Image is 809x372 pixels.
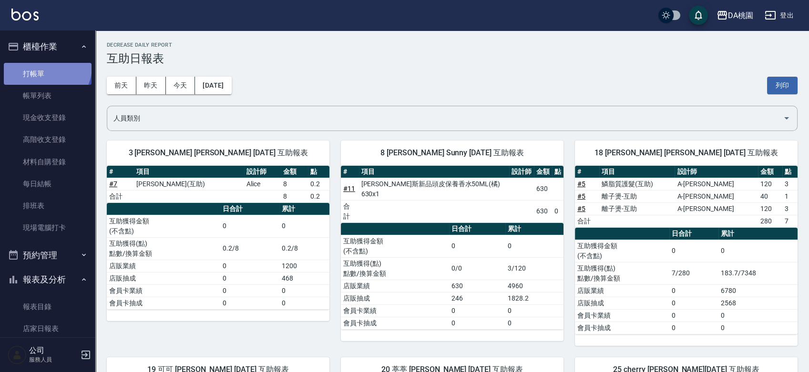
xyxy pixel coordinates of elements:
h2: Decrease Daily Report [107,42,798,48]
td: 店販業績 [107,260,220,272]
th: 累計 [718,228,798,240]
a: 報表目錄 [4,296,92,318]
td: 離子燙-互助 [599,190,675,202]
td: A-[PERSON_NAME] [675,202,758,215]
td: 合計 [575,215,599,227]
td: 3/120 [505,257,563,280]
button: [DATE] [195,77,231,94]
td: 1 [782,190,798,202]
td: 0 [718,309,798,322]
td: 0 [669,309,718,322]
td: 2568 [718,297,798,309]
td: 0 [220,284,279,297]
h5: 公司 [29,346,78,355]
td: 0 [669,297,718,309]
a: 帳單列表 [4,85,92,107]
td: 合計 [107,190,134,202]
td: 3 [782,178,798,190]
button: DA桃園 [713,6,757,25]
td: 互助獲得金額 (不含點) [107,215,220,237]
td: 0 [220,297,279,309]
button: 列印 [767,77,798,94]
td: Alice [244,178,281,190]
a: #5 [577,205,585,212]
table: a dense table [575,228,798,334]
td: 1828.2 [505,292,563,304]
th: 金額 [758,166,782,178]
img: Person [8,345,27,364]
td: 互助獲得金額 (不含點) [575,240,669,262]
th: 項目 [599,166,675,178]
table: a dense table [341,223,563,330]
td: [PERSON_NAME](互助) [134,178,244,190]
td: 0 [449,304,505,317]
td: A-[PERSON_NAME] [675,178,758,190]
img: Logo [11,9,39,20]
td: 0 [449,235,505,257]
table: a dense table [341,166,563,223]
td: 7/280 [669,262,718,284]
td: 店販抽成 [107,272,220,284]
td: 店販抽成 [341,292,449,304]
table: a dense table [107,203,329,310]
span: 18 [PERSON_NAME] [PERSON_NAME] [DATE] 互助報表 [586,148,786,158]
td: 120 [758,202,782,215]
a: #7 [109,180,117,188]
a: 材料自購登錄 [4,151,92,173]
td: 7 [782,215,798,227]
td: 店販業績 [575,284,669,297]
td: 互助獲得(點) 點數/換算金額 [341,257,449,280]
th: 點 [782,166,798,178]
input: 人員名稱 [111,110,779,127]
td: 0 [220,260,279,272]
td: 會員卡業績 [575,309,669,322]
td: 0 [449,317,505,329]
div: DA桃園 [728,10,753,21]
th: 金額 [534,166,552,178]
td: 0 [669,284,718,297]
td: 會員卡業績 [107,284,220,297]
td: 會員卡業績 [341,304,449,317]
td: 0 [220,215,279,237]
button: 登出 [761,7,798,24]
button: 昨天 [136,77,166,94]
th: 設計師 [244,166,281,178]
td: 店販業績 [341,280,449,292]
td: 8 [281,190,308,202]
a: 排班表 [4,195,92,217]
a: #11 [343,185,355,192]
td: 8 [281,178,308,190]
td: 互助獲得(點) 點數/換算金額 [575,262,669,284]
td: 鱗脂質護髮(互助) [599,178,675,190]
td: 40 [758,190,782,202]
button: 預約管理 [4,243,92,268]
th: 點 [552,166,563,178]
button: 今天 [166,77,195,94]
th: 日合計 [669,228,718,240]
td: 630 [534,178,552,200]
td: 0 [279,215,329,237]
th: 金額 [281,166,308,178]
span: 3 [PERSON_NAME] [PERSON_NAME] [DATE] 互助報表 [118,148,318,158]
td: 246 [449,292,505,304]
th: 累計 [279,203,329,215]
td: 3 [782,202,798,215]
td: 630 [534,200,552,222]
td: 會員卡抽成 [107,297,220,309]
td: 0 [505,304,563,317]
td: 0.2/8 [220,237,279,260]
table: a dense table [575,166,798,228]
td: [PERSON_NAME]斯新品頭皮保養香水50ML(橘) 630x1 [359,178,510,200]
td: 0 [279,284,329,297]
th: 項目 [359,166,510,178]
td: 0/0 [449,257,505,280]
td: 183.7/7348 [718,262,798,284]
td: 0 [669,240,718,262]
td: 會員卡抽成 [341,317,449,329]
td: A-[PERSON_NAME] [675,190,758,202]
th: 項目 [134,166,244,178]
td: 120 [758,178,782,190]
p: 服務人員 [29,355,78,364]
a: 打帳單 [4,63,92,85]
th: 累計 [505,223,563,235]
